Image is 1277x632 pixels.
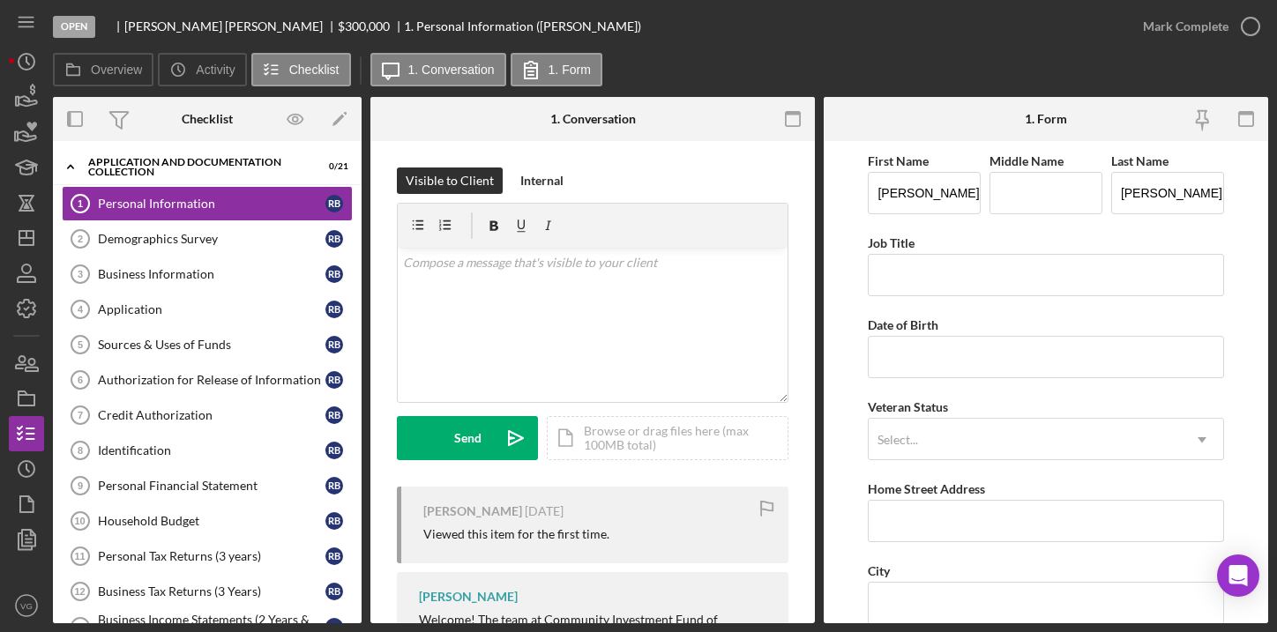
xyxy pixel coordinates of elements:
[325,406,343,424] div: R B
[317,161,348,172] div: 0 / 21
[98,373,325,387] div: Authorization for Release of Information
[98,232,325,246] div: Demographics Survey
[423,504,522,518] div: [PERSON_NAME]
[397,416,538,460] button: Send
[338,19,390,33] span: $300,000
[62,503,353,539] a: 10Household BudgetRB
[78,445,83,456] tspan: 8
[549,63,591,77] label: 1. Form
[182,112,233,126] div: Checklist
[78,269,83,279] tspan: 3
[98,514,325,528] div: Household Budget
[62,574,353,609] a: 12Business Tax Returns (3 Years)RB
[325,230,343,248] div: R B
[74,516,85,526] tspan: 10
[78,234,83,244] tspan: 2
[868,481,985,496] label: Home Street Address
[9,588,44,623] button: VG
[423,527,609,541] div: Viewed this item for the first time.
[454,416,482,460] div: Send
[868,317,938,332] label: Date of Birth
[78,375,83,385] tspan: 6
[62,433,353,468] a: 8IdentificationRB
[325,265,343,283] div: R B
[1025,112,1067,126] div: 1. Form
[62,292,353,327] a: 4ApplicationRB
[74,551,85,561] tspan: 11
[251,53,351,86] button: Checklist
[158,53,246,86] button: Activity
[98,443,325,457] div: Identification
[124,19,338,33] div: [PERSON_NAME] [PERSON_NAME]
[1143,9,1228,44] div: Mark Complete
[404,19,641,33] div: 1. Personal Information ([PERSON_NAME])
[325,583,343,600] div: R B
[98,549,325,563] div: Personal Tax Returns (3 years)
[98,479,325,493] div: Personal Financial Statement
[325,477,343,494] div: R B
[325,512,343,530] div: R B
[20,601,33,611] text: VG
[62,468,353,503] a: 9Personal Financial StatementRB
[408,63,495,77] label: 1. Conversation
[550,112,636,126] div: 1. Conversation
[91,63,142,77] label: Overview
[370,53,506,86] button: 1. Conversation
[1111,153,1169,168] label: Last Name
[62,221,353,257] a: 2Demographics SurveyRB
[868,563,890,578] label: City
[98,408,325,422] div: Credit Authorization
[196,63,235,77] label: Activity
[78,339,83,350] tspan: 5
[62,186,353,221] a: 1Personal InformationRB
[525,504,564,518] time: 2025-09-22 16:29
[1217,554,1259,597] div: Open Intercom Messenger
[78,480,83,491] tspan: 9
[74,621,85,632] tspan: 13
[78,198,83,209] tspan: 1
[325,371,343,389] div: R B
[325,547,343,565] div: R B
[98,338,325,352] div: Sources & Uses of Funds
[62,362,353,398] a: 6Authorization for Release of InformationRB
[325,195,343,212] div: R B
[62,257,353,292] a: 3Business InformationRB
[868,153,929,168] label: First Name
[62,539,353,574] a: 11Personal Tax Returns (3 years)RB
[1125,9,1268,44] button: Mark Complete
[78,304,84,315] tspan: 4
[53,53,153,86] button: Overview
[62,327,353,362] a: 5Sources & Uses of FundsRB
[511,53,602,86] button: 1. Form
[98,302,325,316] div: Application
[325,336,343,353] div: R B
[868,235,915,250] label: Job Title
[325,301,343,318] div: R B
[512,167,572,194] button: Internal
[98,584,325,599] div: Business Tax Returns (3 Years)
[325,442,343,459] div: R B
[98,267,325,281] div: Business Information
[78,410,83,420] tspan: 7
[62,398,353,433] a: 7Credit AuthorizationRB
[877,433,918,447] div: Select...
[289,63,340,77] label: Checklist
[98,197,325,211] div: Personal Information
[406,167,494,194] div: Visible to Client
[419,590,518,604] div: [PERSON_NAME]
[88,157,304,177] div: Application and Documentation Collection
[74,586,85,597] tspan: 12
[989,153,1064,168] label: Middle Name
[397,167,503,194] button: Visible to Client
[520,167,564,194] div: Internal
[53,16,95,38] div: Open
